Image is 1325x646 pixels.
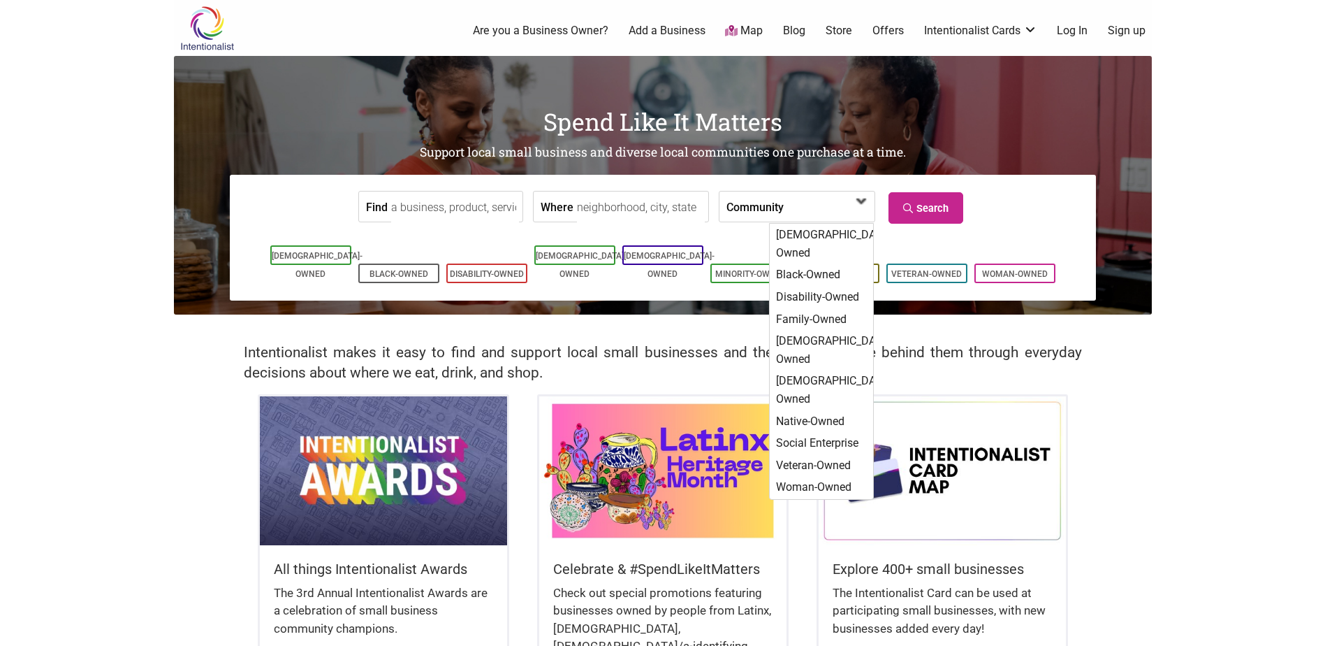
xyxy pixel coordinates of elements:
a: Minority-Owned [715,269,786,279]
a: Are you a Business Owner? [473,23,608,38]
a: Search [888,192,963,224]
input: a business, product, service [391,192,519,223]
div: Disability-Owned [771,286,872,308]
a: Offers [872,23,904,38]
a: Sign up [1108,23,1145,38]
img: Latinx / Hispanic Heritage Month [539,396,786,545]
div: Woman-Owned [771,476,872,498]
a: Disability-Owned [450,269,524,279]
h5: Explore 400+ small businesses [833,559,1052,579]
img: Intentionalist [174,6,240,51]
a: Veteran-Owned [891,269,962,279]
a: Woman-Owned [982,269,1048,279]
a: Map [725,23,763,39]
a: [DEMOGRAPHIC_DATA]-Owned [272,251,363,279]
a: Intentionalist Cards [924,23,1037,38]
a: [DEMOGRAPHIC_DATA]-Owned [536,251,627,279]
img: Intentionalist Card Map [819,396,1066,545]
div: Family-Owned [771,308,872,331]
h2: Intentionalist makes it easy to find and support local small businesses and the diverse people be... [244,343,1082,383]
input: neighborhood, city, state [577,192,705,223]
img: Intentionalist Awards [260,396,507,545]
a: Blog [783,23,805,38]
a: Black-Owned [369,269,428,279]
h5: Celebrate & #SpendLikeItMatters [553,559,773,579]
div: Native-Owned [771,410,872,433]
h1: Spend Like It Matters [174,105,1152,138]
label: Community [726,192,784,222]
div: [DEMOGRAPHIC_DATA]-Owned [771,330,872,370]
h2: Support local small business and diverse local communities one purchase at a time. [174,144,1152,161]
div: [DEMOGRAPHIC_DATA]-Owned [771,370,872,410]
div: Social Enterprise [771,432,872,454]
div: [DEMOGRAPHIC_DATA]-Owned [771,224,872,264]
label: Where [541,192,573,222]
a: Add a Business [629,23,705,38]
a: Store [826,23,852,38]
div: Black-Owned [771,264,872,286]
label: Find [366,192,388,222]
a: Log In [1057,23,1088,38]
div: Veteran-Owned [771,454,872,477]
a: [DEMOGRAPHIC_DATA]-Owned [624,251,715,279]
h5: All things Intentionalist Awards [274,559,493,579]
